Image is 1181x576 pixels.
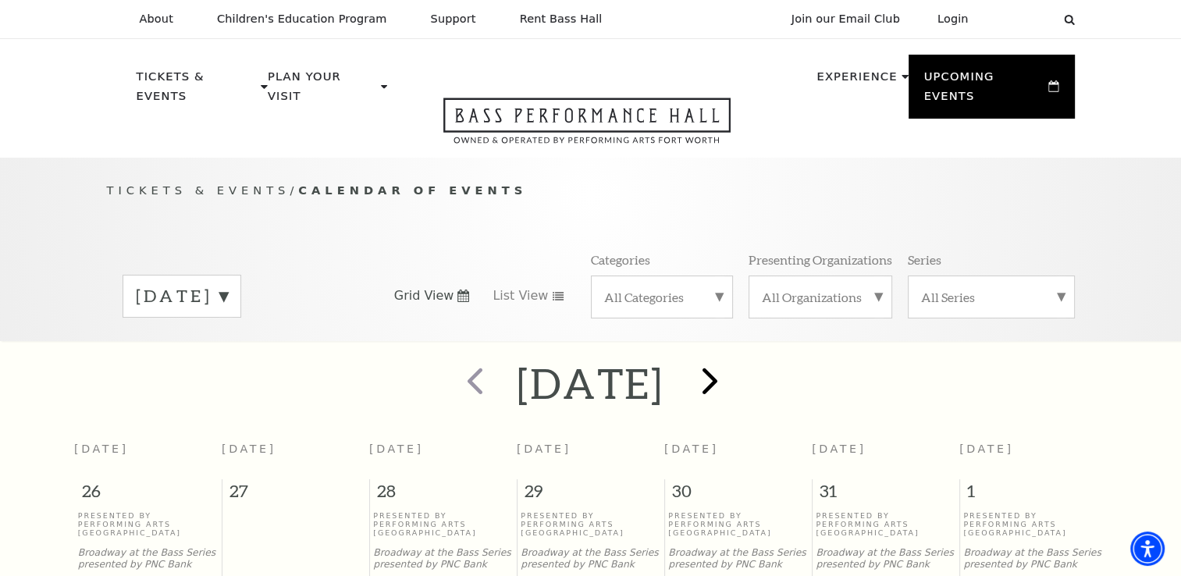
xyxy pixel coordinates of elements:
p: Presented By Performing Arts [GEOGRAPHIC_DATA] [816,511,955,538]
label: All Series [921,289,1062,305]
span: 26 [74,479,222,510]
p: Plan Your Visit [268,67,377,115]
span: [DATE] [74,443,129,455]
p: Broadway at the Bass Series presented by PNC Bank [373,547,513,571]
p: Presented By Performing Arts [GEOGRAPHIC_DATA] [521,511,660,538]
span: Tickets & Events [107,183,290,197]
span: [DATE] [812,443,866,455]
p: Tickets & Events [137,67,258,115]
span: Calendar of Events [298,183,527,197]
span: [DATE] [959,443,1014,455]
span: 27 [222,479,369,510]
p: Experience [816,67,897,95]
p: About [140,12,173,26]
p: Presented By Performing Arts [GEOGRAPHIC_DATA] [78,511,218,538]
p: Rent Bass Hall [520,12,603,26]
p: Broadway at the Bass Series presented by PNC Bank [963,547,1103,571]
span: List View [493,287,548,304]
p: Upcoming Events [924,67,1045,115]
p: Presented By Performing Arts [GEOGRAPHIC_DATA] [668,511,808,538]
label: All Organizations [762,289,879,305]
p: Support [431,12,476,26]
p: Presented By Performing Arts [GEOGRAPHIC_DATA] [963,511,1103,538]
p: Broadway at the Bass Series presented by PNC Bank [521,547,660,571]
span: 31 [813,479,959,510]
p: Categories [591,251,650,268]
button: next [679,356,736,411]
p: Broadway at the Bass Series presented by PNC Bank [78,547,218,571]
div: Accessibility Menu [1130,532,1165,566]
p: Broadway at the Bass Series presented by PNC Bank [816,547,955,571]
select: Select: [994,12,1049,27]
span: [DATE] [222,443,276,455]
span: 30 [665,479,812,510]
span: 28 [370,479,517,510]
a: Open this option [387,98,787,158]
h2: [DATE] [517,358,664,408]
button: prev [445,356,502,411]
p: Presenting Organizations [749,251,892,268]
p: Broadway at the Bass Series presented by PNC Bank [668,547,808,571]
span: 1 [960,479,1108,510]
p: Presented By Performing Arts [GEOGRAPHIC_DATA] [373,511,513,538]
label: All Categories [604,289,720,305]
span: [DATE] [517,443,571,455]
p: / [107,181,1075,201]
label: [DATE] [136,284,228,308]
span: [DATE] [664,443,719,455]
p: Children's Education Program [217,12,387,26]
span: Grid View [394,287,454,304]
span: 29 [518,479,664,510]
p: Series [908,251,941,268]
span: [DATE] [369,443,424,455]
